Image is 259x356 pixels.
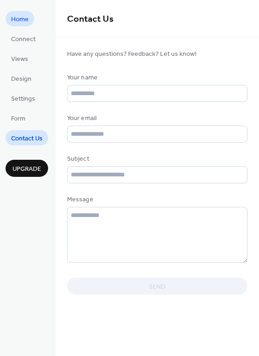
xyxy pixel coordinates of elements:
[67,49,247,59] span: Have any questions? Feedback? Let us know!
[11,35,36,44] span: Connect
[67,195,246,205] div: Message
[11,94,35,104] span: Settings
[67,10,114,28] span: Contact Us
[11,54,28,64] span: Views
[11,114,25,124] span: Form
[67,154,246,164] div: Subject
[6,11,34,26] a: Home
[6,160,48,177] button: Upgrade
[6,110,31,126] a: Form
[6,51,34,66] a: Views
[11,74,31,84] span: Design
[6,91,41,106] a: Settings
[6,130,48,145] a: Contact Us
[11,15,29,24] span: Home
[12,164,41,174] span: Upgrade
[6,31,41,46] a: Connect
[11,134,43,144] span: Contact Us
[67,114,246,123] div: Your email
[67,73,246,83] div: Your name
[6,71,37,86] a: Design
